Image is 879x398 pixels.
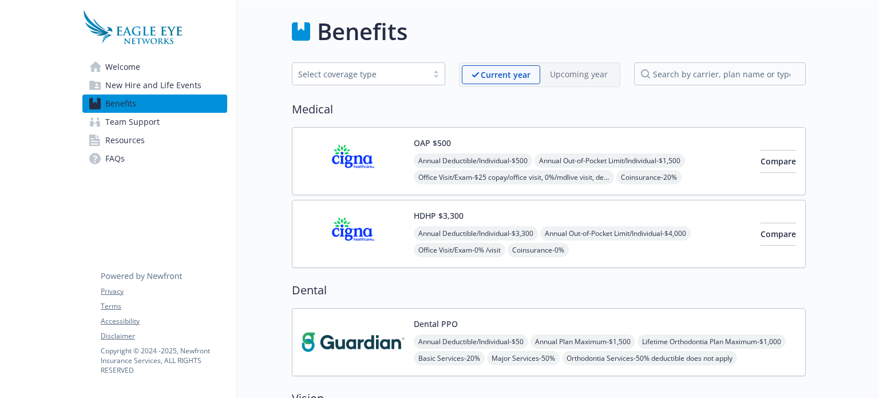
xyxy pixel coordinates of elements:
a: Resources [82,131,227,149]
a: Privacy [101,286,227,297]
span: Welcome [105,58,140,76]
div: Select coverage type [298,68,422,80]
span: FAQs [105,149,125,168]
p: Copyright © 2024 - 2025 , Newfront Insurance Services, ALL RIGHTS RESERVED [101,346,227,375]
span: Lifetime Orthodontia Plan Maximum - $1,000 [638,334,786,349]
img: CIGNA carrier logo [302,137,405,186]
img: CIGNA carrier logo [302,210,405,258]
button: Compare [761,150,796,173]
span: Coinsurance - 0% [508,243,569,257]
span: Annual Plan Maximum - $1,500 [530,334,635,349]
span: Resources [105,131,145,149]
button: Compare [761,223,796,246]
h2: Medical [292,101,806,118]
span: Major Services - 50% [487,351,560,365]
span: Office Visit/Exam - $25 copay/office visit, 0%/mdlive visit, deductible does not apply [414,170,614,184]
p: Current year [481,69,530,81]
img: Guardian carrier logo [302,318,405,367]
span: Compare [761,156,796,167]
button: OAP $500 [414,137,451,149]
button: HDHP $3,300 [414,210,464,222]
span: Compare [761,228,796,239]
p: Upcoming year [550,68,608,80]
a: Welcome [82,58,227,76]
span: Annual Deductible/Individual - $50 [414,334,528,349]
span: Team Support [105,113,160,131]
a: Benefits [82,94,227,113]
h2: Dental [292,282,806,299]
input: search by carrier, plan name or type [634,62,806,85]
a: Disclaimer [101,331,227,341]
span: Coinsurance - 20% [616,170,682,184]
span: Annual Out-of-Pocket Limit/Individual - $4,000 [540,226,691,241]
span: Annual Deductible/Individual - $3,300 [414,226,538,241]
span: Annual Deductible/Individual - $500 [414,153,532,168]
button: Dental PPO [414,318,458,330]
a: Accessibility [101,316,227,326]
span: Orthodontia Services - 50% deductible does not apply [562,351,737,365]
span: Office Visit/Exam - 0% /visit [414,243,505,257]
a: New Hire and Life Events [82,76,227,94]
span: Basic Services - 20% [414,351,485,365]
a: Team Support [82,113,227,131]
span: Benefits [105,94,136,113]
span: Upcoming year [540,65,617,84]
h1: Benefits [317,14,407,49]
span: New Hire and Life Events [105,76,201,94]
a: Terms [101,301,227,312]
a: FAQs [82,149,227,168]
span: Annual Out-of-Pocket Limit/Individual - $1,500 [534,153,685,168]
